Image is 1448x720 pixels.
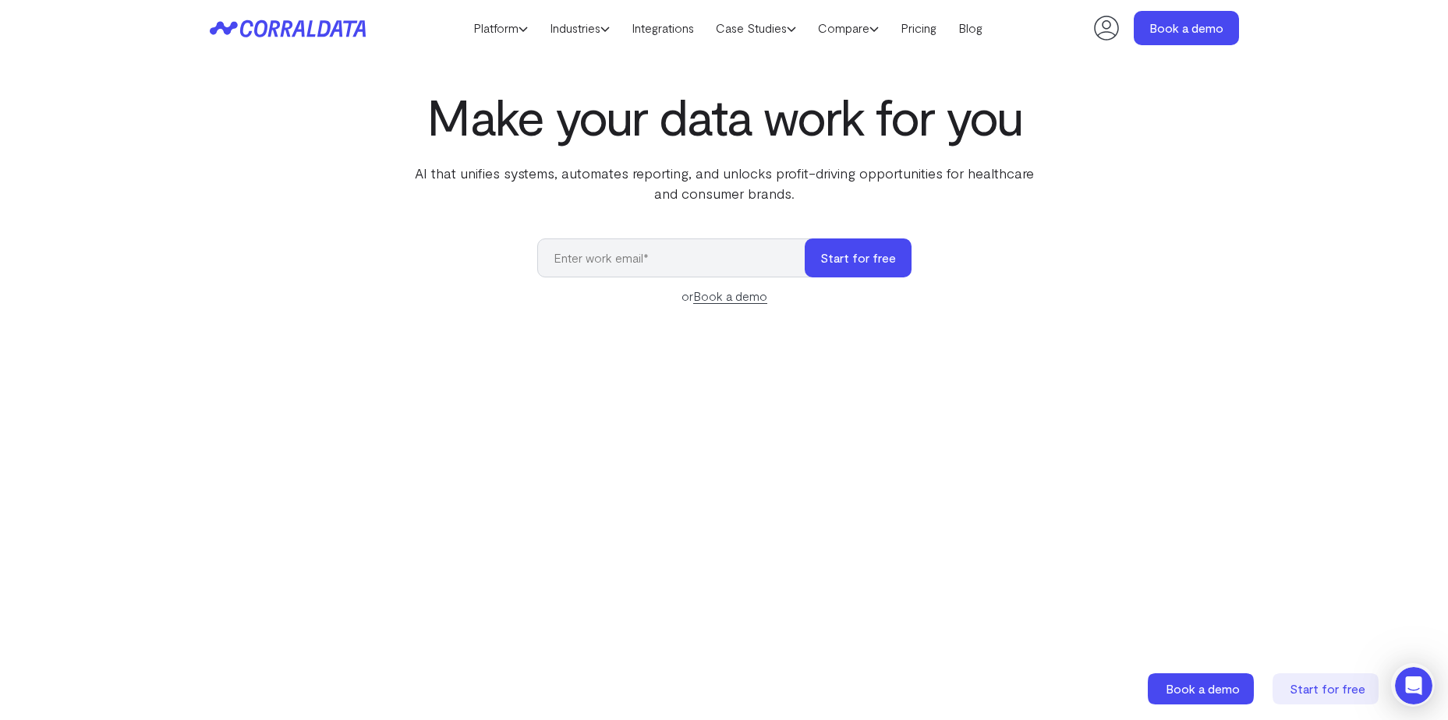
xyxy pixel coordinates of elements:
[1148,673,1257,704] a: Book a demo
[621,16,705,40] a: Integrations
[539,16,621,40] a: Industries
[805,238,912,277] button: Start for free
[406,88,1043,144] h1: Make your data work for you
[1166,681,1240,696] span: Book a demo
[1290,681,1365,696] span: Start for free
[705,16,807,40] a: Case Studies
[807,16,890,40] a: Compare
[1391,663,1435,707] iframe: Intercom live chat discovery launcher
[462,16,539,40] a: Platform
[406,163,1043,203] p: AI that unifies systems, automates reporting, and unlocks profit-driving opportunities for health...
[890,16,947,40] a: Pricing
[1395,667,1432,704] iframe: Intercom live chat
[947,16,993,40] a: Blog
[1134,11,1239,45] a: Book a demo
[537,287,912,305] div: or
[537,238,820,277] input: Enter work email*
[1273,673,1382,704] a: Start for free
[693,288,767,304] a: Book a demo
